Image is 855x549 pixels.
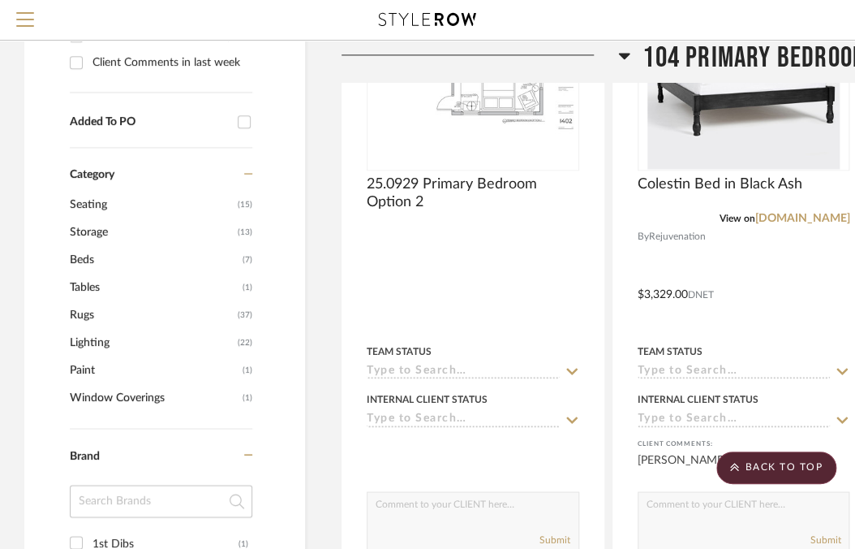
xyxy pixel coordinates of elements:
span: 25.0929 Primary Bedroom Option 2 [367,175,579,211]
div: Internal Client Status [638,391,758,406]
span: Window Coverings [70,384,238,412]
input: Type to Search… [367,412,560,427]
span: Brand [70,450,100,461]
span: Rejuvenation [649,229,706,244]
span: (1) [243,274,252,300]
input: Type to Search… [638,412,831,427]
span: Category [70,168,114,182]
span: Rugs [70,301,234,329]
input: Type to Search… [367,364,560,379]
span: (1) [243,385,252,411]
div: Added To PO [70,115,230,129]
span: (22) [238,330,252,356]
span: Lighting [70,329,234,357]
input: Type to Search… [638,364,831,379]
div: Internal Client Status [367,391,488,406]
span: (13) [238,219,252,245]
div: Team Status [367,344,432,358]
div: Client Comments in last week [92,50,248,76]
scroll-to-top-button: BACK TO TOP [716,452,836,484]
span: (7) [243,247,252,273]
span: Colestin Bed in Black Ash [638,175,802,193]
span: (1) [243,357,252,383]
a: [DOMAIN_NAME] [754,213,849,224]
span: Storage [70,218,234,246]
span: Beds [70,246,238,274]
span: Seating [70,191,234,218]
span: Paint [70,357,238,384]
span: View on [719,214,754,223]
span: Tables [70,274,238,301]
div: [PERSON_NAME]: Liked this item. [638,452,850,484]
button: Submit [810,532,840,547]
button: Submit [539,532,570,547]
span: (15) [238,192,252,218]
span: By [638,229,649,244]
input: Search Brands [70,485,252,517]
div: Team Status [638,344,702,358]
span: (37) [238,302,252,328]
